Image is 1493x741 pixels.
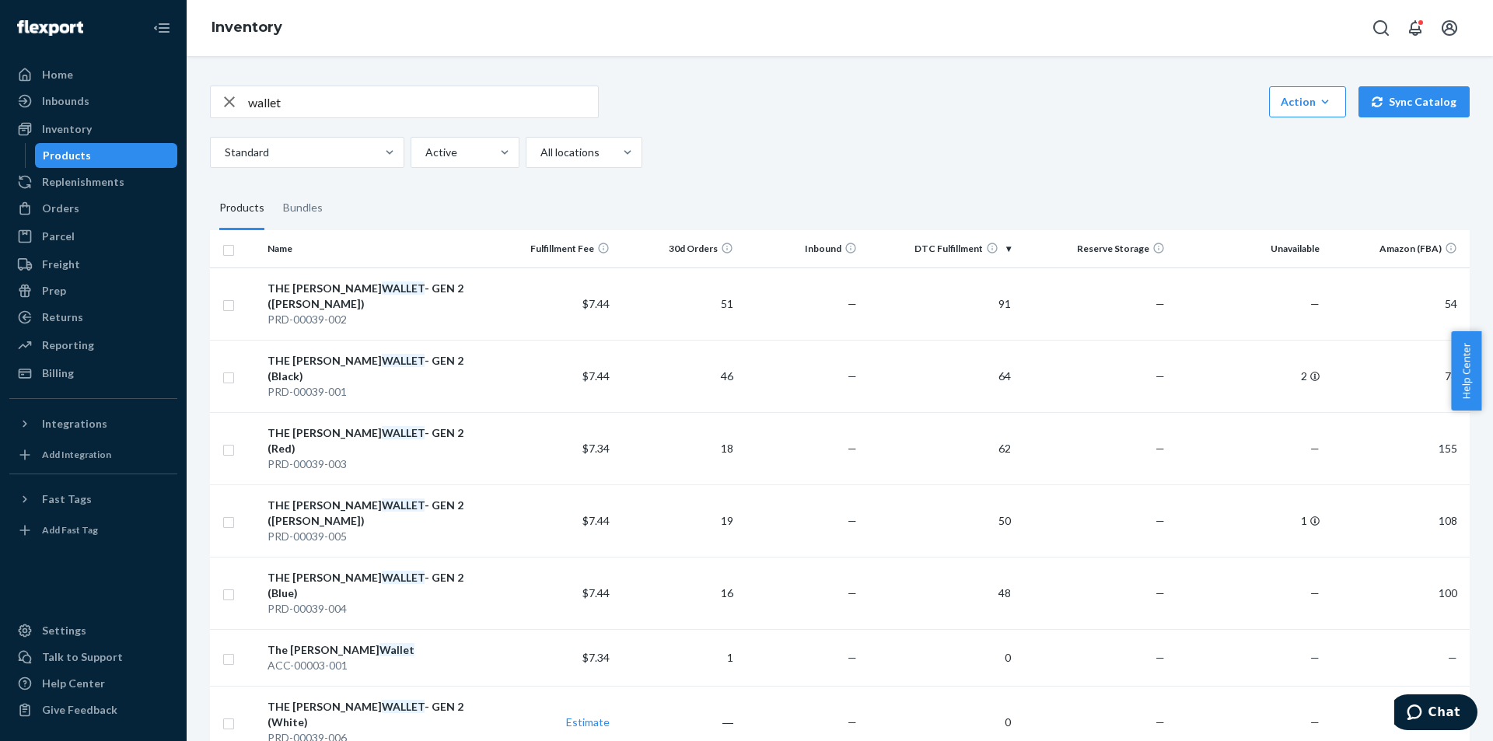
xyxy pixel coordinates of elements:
button: Give Feedback [9,697,177,722]
button: Fast Tags [9,487,177,512]
button: Sync Catalog [1358,86,1470,117]
div: Returns [42,309,83,325]
th: 30d Orders [616,230,740,267]
em: WALLET [382,700,425,713]
div: Orders [42,201,79,216]
span: — [848,369,857,383]
div: Talk to Support [42,649,123,665]
td: 54 [1326,267,1470,340]
em: WALLET [382,426,425,439]
span: — [1156,586,1165,599]
td: 51 [616,267,740,340]
button: Help Center [1451,331,1481,411]
button: Close Navigation [146,12,177,44]
div: Billing [42,365,74,381]
th: Reserve Storage [1017,230,1171,267]
span: — [848,651,857,664]
div: Add Integration [42,448,111,461]
a: Freight [9,252,177,277]
span: $7.44 [582,514,610,527]
th: Name [261,230,493,267]
a: Products [35,143,178,168]
a: Add Fast Tag [9,518,177,543]
td: 46 [616,340,740,412]
span: — [1310,442,1320,455]
span: — [1156,651,1165,664]
th: Fulfillment Fee [493,230,617,267]
div: Fast Tags [42,491,92,507]
a: Home [9,62,177,87]
div: Products [219,187,264,230]
td: 0 [863,629,1017,686]
span: — [1310,586,1320,599]
span: — [848,514,857,527]
td: 48 [863,557,1017,629]
span: — [848,297,857,310]
th: Amazon (FBA) [1326,230,1470,267]
div: THE [PERSON_NAME] - GEN 2 (Blue) [267,570,487,601]
a: Inventory [9,117,177,142]
div: THE [PERSON_NAME] - GEN 2 (Red) [267,425,487,456]
span: — [1310,651,1320,664]
em: WALLET [382,281,425,295]
td: 64 [863,340,1017,412]
td: 18 [616,412,740,484]
td: 62 [863,412,1017,484]
span: — [1310,297,1320,310]
td: 108 [1326,484,1470,557]
th: Inbound [740,230,863,267]
iframe: Opens a widget where you can chat to one of our agents [1394,694,1477,733]
div: Bundles [283,187,323,230]
div: Replenishments [42,174,124,190]
em: Wallet [379,643,414,656]
span: $7.34 [582,442,610,455]
span: — [848,715,857,729]
td: 76 [1326,340,1470,412]
span: — [848,442,857,455]
div: Action [1281,94,1334,110]
button: Open notifications [1400,12,1431,44]
button: Integrations [9,411,177,436]
a: Returns [9,305,177,330]
div: Integrations [42,416,107,432]
div: PRD-00039-003 [267,456,487,472]
a: Inventory [212,19,282,36]
input: All locations [539,145,540,160]
span: — [1156,442,1165,455]
td: 2 [1171,340,1325,412]
span: — [1310,715,1320,729]
td: 1 [616,629,740,686]
a: Orders [9,196,177,221]
button: Open Search Box [1365,12,1397,44]
span: $7.44 [582,586,610,599]
div: Freight [42,257,80,272]
td: 1 [1171,484,1325,557]
td: 16 [616,557,740,629]
span: — [1156,715,1165,729]
input: Search inventory by name or sku [248,86,598,117]
em: WALLET [382,354,425,367]
td: 91 [863,267,1017,340]
td: 50 [863,484,1017,557]
span: — [1156,369,1165,383]
a: Help Center [9,671,177,696]
div: Give Feedback [42,702,117,718]
th: DTC Fulfillment [863,230,1017,267]
div: PRD-00039-001 [267,384,487,400]
a: Prep [9,278,177,303]
th: Unavailable [1171,230,1325,267]
td: 155 [1326,412,1470,484]
a: Replenishments [9,170,177,194]
img: Flexport logo [17,20,83,36]
div: ACC-00003-001 [267,658,487,673]
em: WALLET [382,571,425,584]
td: 19 [616,484,740,557]
div: THE [PERSON_NAME] - GEN 2 ([PERSON_NAME]) [267,498,487,529]
div: THE [PERSON_NAME] - GEN 2 (Black) [267,353,487,384]
a: Inbounds [9,89,177,114]
button: Action [1269,86,1346,117]
div: Inventory [42,121,92,137]
a: Reporting [9,333,177,358]
a: Parcel [9,224,177,249]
